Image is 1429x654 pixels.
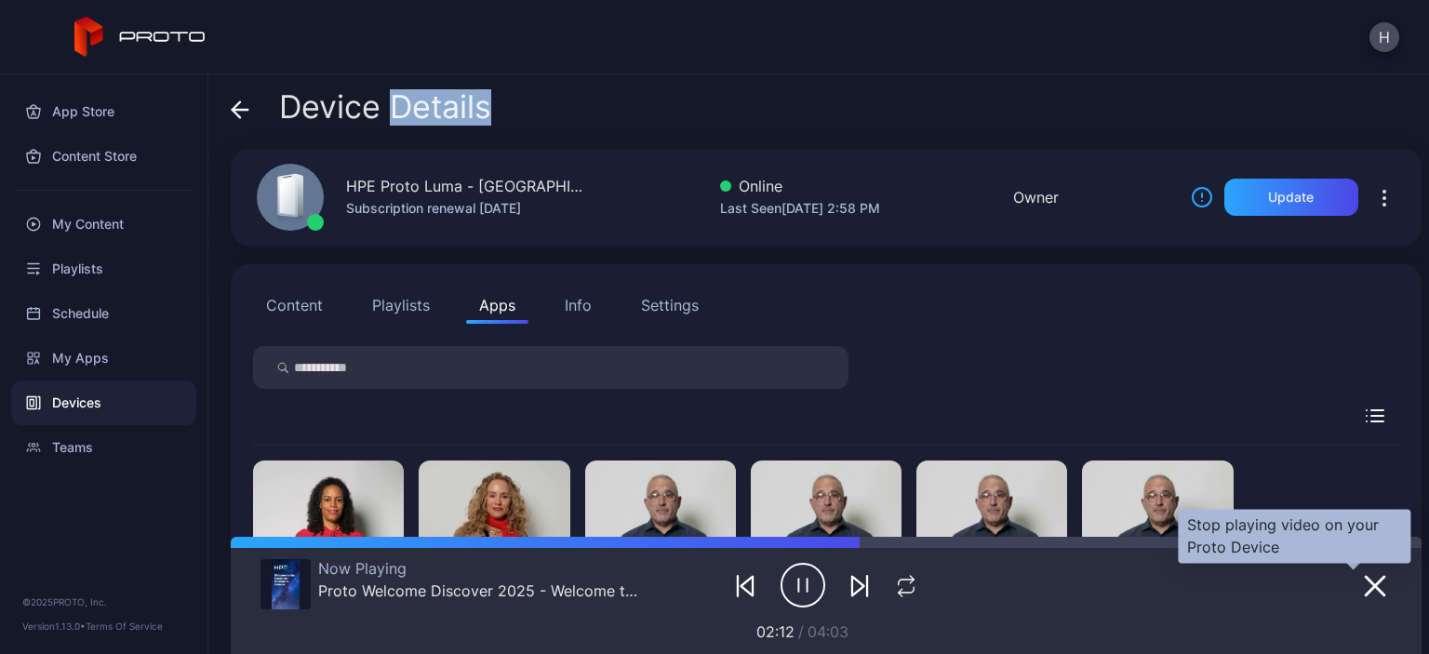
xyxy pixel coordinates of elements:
a: Content Store [11,134,196,179]
div: Online [720,175,880,197]
button: Content [253,287,336,324]
div: Owner [1013,186,1059,208]
a: Teams [11,425,196,470]
a: App Store [11,89,196,134]
span: Device Details [279,89,491,125]
a: Schedule [11,291,196,336]
button: Playlists [359,287,443,324]
a: My Content [11,202,196,247]
span: / [798,622,804,641]
div: HPE Proto Luma - [GEOGRAPHIC_DATA] [346,175,588,197]
div: Stop playing video on your Proto Device [1187,514,1401,558]
div: Settings [641,294,699,316]
div: Subscription renewal [DATE] [346,197,588,220]
a: My Apps [11,336,196,380]
a: Playlists [11,247,196,291]
span: 02:12 [756,622,795,641]
button: H [1369,22,1399,52]
a: Devices [11,380,196,425]
div: Last Seen [DATE] 2:58 PM [720,197,880,220]
button: Apps [466,287,528,324]
a: Terms Of Service [86,621,163,632]
div: Info [565,294,592,316]
div: © 2025 PROTO, Inc. [22,594,185,609]
div: Proto Welcome Discover 2025 - Welcome to the CIC.mp4 [318,581,637,600]
span: 04:03 [808,622,848,641]
button: Settings [628,287,712,324]
div: Now Playing [318,559,637,578]
span: Version 1.13.0 • [22,621,86,632]
div: Update [1268,190,1314,205]
button: Info [552,287,605,324]
button: Update [1224,179,1358,216]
